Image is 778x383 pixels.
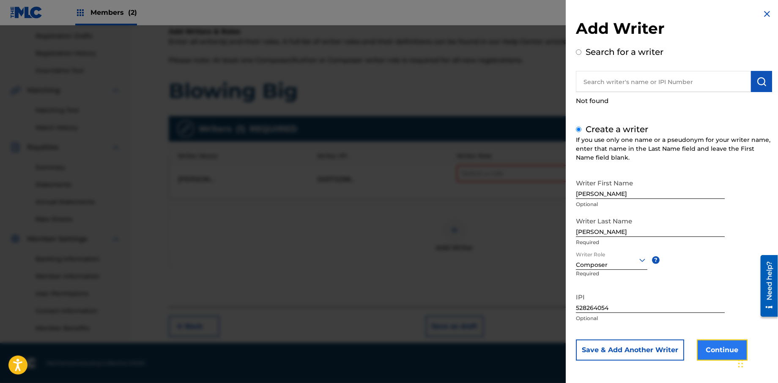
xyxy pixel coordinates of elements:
[586,47,663,57] label: Search for a writer
[576,315,725,322] p: Optional
[576,19,772,41] h2: Add Writer
[128,8,137,16] span: (2)
[576,201,725,208] p: Optional
[90,8,137,17] span: Members
[75,8,85,18] img: Top Rightsholders
[576,340,684,361] button: Save & Add Another Writer
[576,71,751,92] input: Search writer's name or IPI Number
[738,351,743,376] div: Drag
[697,340,748,361] button: Continue
[576,92,772,110] div: Not found
[586,124,648,134] label: Create a writer
[576,136,772,162] div: If you use only one name or a pseudonym for your writer name, enter that name in the Last Name fi...
[10,6,43,19] img: MLC Logo
[576,270,609,289] p: Required
[652,256,660,264] span: ?
[736,342,778,383] iframe: Chat Widget
[756,76,767,87] img: Search Works
[576,239,725,246] p: Required
[754,252,778,320] iframe: Resource Center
